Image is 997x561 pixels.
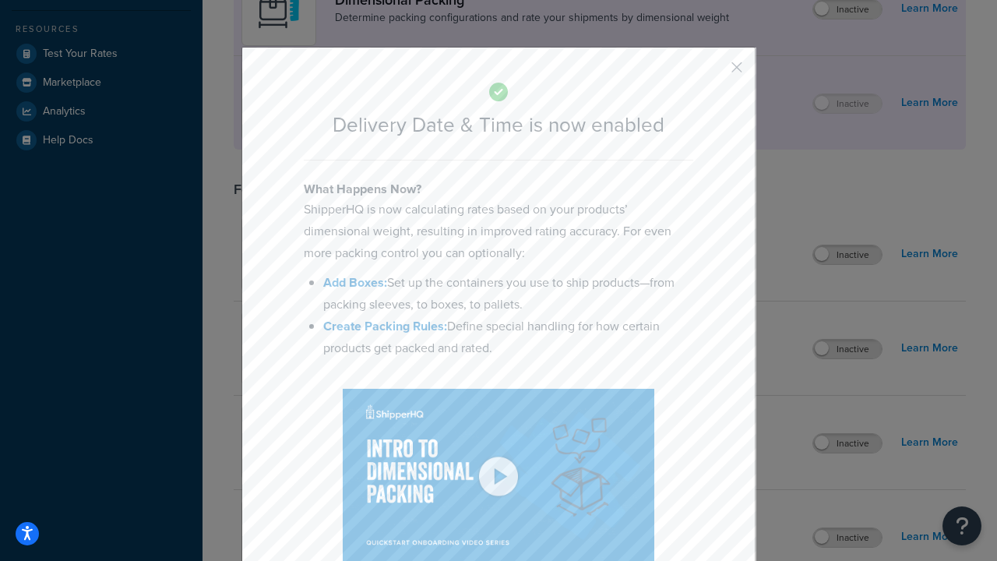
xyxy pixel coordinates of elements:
[323,272,693,316] li: Set up the containers you use to ship products—from packing sleeves, to boxes, to pallets.
[304,180,693,199] h4: What Happens Now?
[323,316,693,359] li: Define special handling for how certain products get packed and rated.
[323,273,387,291] a: Add Boxes:
[304,114,693,136] h2: Delivery Date & Time is now enabled
[323,317,447,335] a: Create Packing Rules:
[304,199,693,264] p: ShipperHQ is now calculating rates based on your products’ dimensional weight, resulting in impro...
